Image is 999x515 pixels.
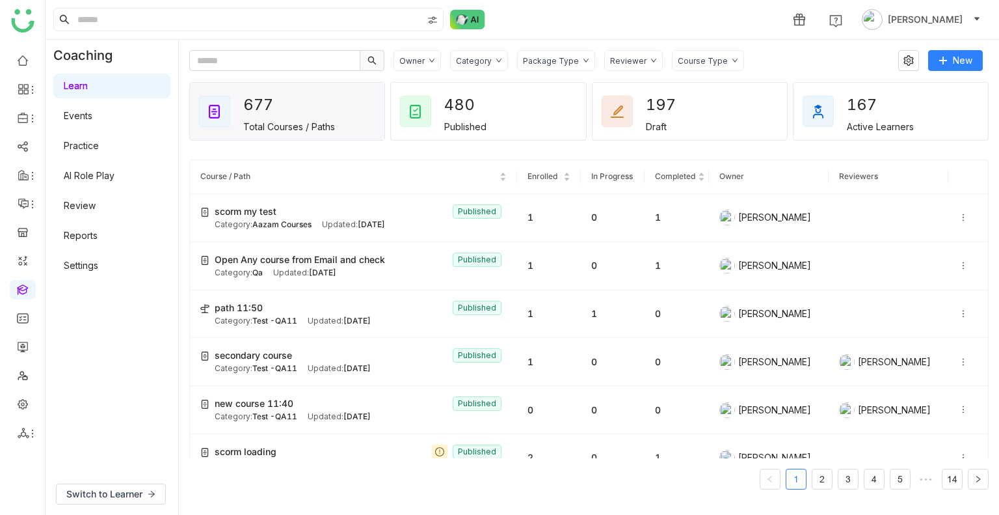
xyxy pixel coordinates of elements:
[839,354,938,370] div: [PERSON_NAME]
[200,171,250,181] span: Course / Path
[215,301,263,315] span: path 11:50
[453,445,501,459] nz-tag: Published
[215,363,297,375] div: Category:
[64,260,98,271] a: Settings
[343,411,371,421] span: [DATE]
[645,242,708,290] td: 1
[453,301,501,315] nz-tag: Published
[864,469,884,489] a: 4
[46,40,132,71] div: Coaching
[839,402,855,418] img: 684a9b22de261c4b36a3d00f
[200,352,209,361] img: create-new-course.svg
[786,469,806,489] a: 1
[453,397,501,411] nz-tag: Published
[215,397,293,411] span: new course 11:40
[252,268,263,277] span: Qa
[760,469,780,490] button: Previous Page
[719,450,735,466] img: 684a9aedde261c4b36a3ced9
[252,316,297,326] span: Test -QA11
[645,434,708,482] td: 1
[200,208,209,217] img: create-new-course.svg
[916,469,937,490] li: Next 5 Pages
[719,171,744,181] span: Owner
[839,171,878,181] span: Reviewers
[928,50,983,71] button: New
[968,469,989,490] button: Next Page
[517,338,581,386] td: 1
[517,194,581,242] td: 1
[719,354,735,370] img: 684a9b22de261c4b36a3d00f
[609,104,625,119] img: draft_courses.svg
[719,210,818,225] div: [PERSON_NAME]
[243,121,335,132] div: Total Courses / Paths
[450,10,485,29] img: ask-buddy-normal.svg
[581,194,645,242] td: 0
[215,315,297,327] div: Category:
[444,91,491,118] div: 480
[942,469,962,489] a: 14
[953,53,972,68] span: New
[64,230,98,241] a: Reports
[215,348,292,363] span: secondary course
[252,363,297,373] span: Test -QA11
[399,56,425,66] div: Owner
[645,338,708,386] td: 0
[427,15,438,25] img: search-type.svg
[322,219,385,231] div: Updated:
[719,306,735,322] img: 684a9b22de261c4b36a3d00f
[215,411,297,423] div: Category:
[207,104,222,119] img: total_courses.svg
[645,386,708,434] td: 0
[864,469,885,490] li: 4
[888,12,963,27] span: [PERSON_NAME]
[252,219,312,229] span: Aazam Courses
[862,9,883,30] img: avatar
[890,469,911,490] li: 5
[200,304,209,313] img: create-new-path.svg
[719,258,818,273] div: [PERSON_NAME]
[719,402,818,418] div: [PERSON_NAME]
[527,171,557,181] span: Enrolled
[847,91,894,118] div: 167
[810,104,826,119] img: active_learners.svg
[655,171,695,181] span: Completed
[64,200,96,211] a: Review
[838,469,858,489] a: 3
[517,434,581,482] td: 2
[839,402,938,418] div: [PERSON_NAME]
[517,290,581,339] td: 1
[829,14,842,27] img: help.svg
[408,104,423,119] img: published_courses.svg
[215,219,312,231] div: Category:
[916,469,937,490] span: •••
[523,56,579,66] div: Package Type
[719,402,735,418] img: 684a9b22de261c4b36a3d00f
[890,469,910,489] a: 5
[942,469,963,490] li: 14
[66,487,142,501] span: Switch to Learner
[243,91,290,118] div: 677
[308,315,371,327] div: Updated:
[719,450,818,466] div: [PERSON_NAME]
[200,256,209,265] img: create-new-course.svg
[517,386,581,434] td: 0
[859,9,983,30] button: [PERSON_NAME]
[64,140,99,151] a: Practice
[610,56,646,66] div: Reviewer
[646,121,667,132] div: Draft
[64,110,92,121] a: Events
[453,204,501,219] nz-tag: Published
[456,56,492,66] div: Category
[358,219,385,229] span: [DATE]
[215,445,276,459] span: scorm loading
[581,338,645,386] td: 0
[11,9,34,33] img: logo
[453,348,501,363] nz-tag: Published
[215,204,276,219] span: scorm my test
[343,316,371,326] span: [DATE]
[645,290,708,339] td: 0
[838,469,859,490] li: 3
[308,363,371,375] div: Updated:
